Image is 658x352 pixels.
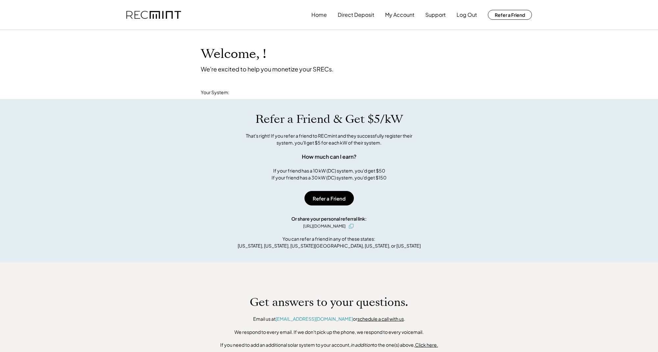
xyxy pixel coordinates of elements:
[255,112,403,126] h1: Refer a Friend & Get $5/kW
[425,8,446,21] button: Support
[488,10,532,20] button: Refer a Friend
[201,46,283,62] h1: Welcome, !
[415,342,438,348] u: Click here.
[250,295,408,309] h1: Get answers to your questions.
[302,153,356,161] div: How much can I earn?
[201,65,333,73] div: We're excited to help you monetize your SRECs.
[239,132,420,146] div: That's right! If you refer a friend to RECmint and they successfully register their system, you'l...
[303,223,346,229] div: [URL][DOMAIN_NAME]
[291,215,367,222] div: Or share your personal referral link:
[272,167,386,181] div: If your friend has a 10 kW (DC) system, you'd get $50 If your friend has a 30 kW (DC) system, you...
[276,316,353,322] a: [EMAIL_ADDRESS][DOMAIN_NAME]
[357,316,404,322] a: schedule a call with us
[385,8,414,21] button: My Account
[347,222,355,230] button: click to copy
[126,11,181,19] img: recmint-logotype%403x.png
[253,316,405,322] div: Email us at or .
[457,8,477,21] button: Log Out
[201,89,229,96] div: Your System:
[351,342,373,348] em: in addition
[234,329,424,336] div: We respond to every email. If we don't pick up the phone, we respond to every voicemail.
[311,8,327,21] button: Home
[238,235,421,249] div: You can refer a friend in any of these states: [US_STATE], [US_STATE], [US_STATE][GEOGRAPHIC_DATA...
[338,8,374,21] button: Direct Deposit
[304,191,354,205] button: Refer a Friend
[220,342,438,348] div: If you need to add an additional solar system to your account, to the one(s) above,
